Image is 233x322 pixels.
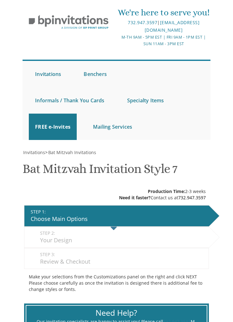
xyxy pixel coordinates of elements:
div: Choose Main Options [31,215,206,223]
div: STEP 3: [40,251,206,258]
img: BP Invitation Loft [23,11,114,33]
a: FREE e-Invites [29,114,77,140]
a: Specialty Items [121,87,170,114]
a: Invitations [23,149,45,155]
a: 732.947.3597 [128,19,157,25]
a: Invitations [29,61,67,87]
a: Benchers [77,61,113,87]
div: Your Design [40,236,206,244]
span: > [45,149,96,155]
h1: Bat Mitzvah Invitation Style 7 [23,162,177,180]
a: [EMAIL_ADDRESS][DOMAIN_NAME] [145,19,199,33]
div: STEP 2: [40,230,206,236]
div: We're here to serve you! [117,6,210,19]
div: | [117,19,210,34]
div: Need Help? [34,307,199,319]
a: Bat Mitzvah Invitations [48,149,96,155]
div: Make your selections from the Customizations panel on the right and click NEXT Please choose care... [29,274,204,292]
div: STEP 1: [31,209,206,215]
a: Mailing Services [87,114,138,140]
a: Informals / Thank You Cards [29,87,111,114]
span: Need it faster? [119,195,151,201]
div: M-Th 9am - 5pm EST | Fri 9am - 1pm EST | Sun 11am - 3pm EST [117,34,210,47]
span: Production Time: [148,188,185,194]
div: 2-3 weeks Contact us at [119,188,206,201]
a: 732.947.3597 [178,195,206,201]
div: Review & Checkout [40,258,206,266]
